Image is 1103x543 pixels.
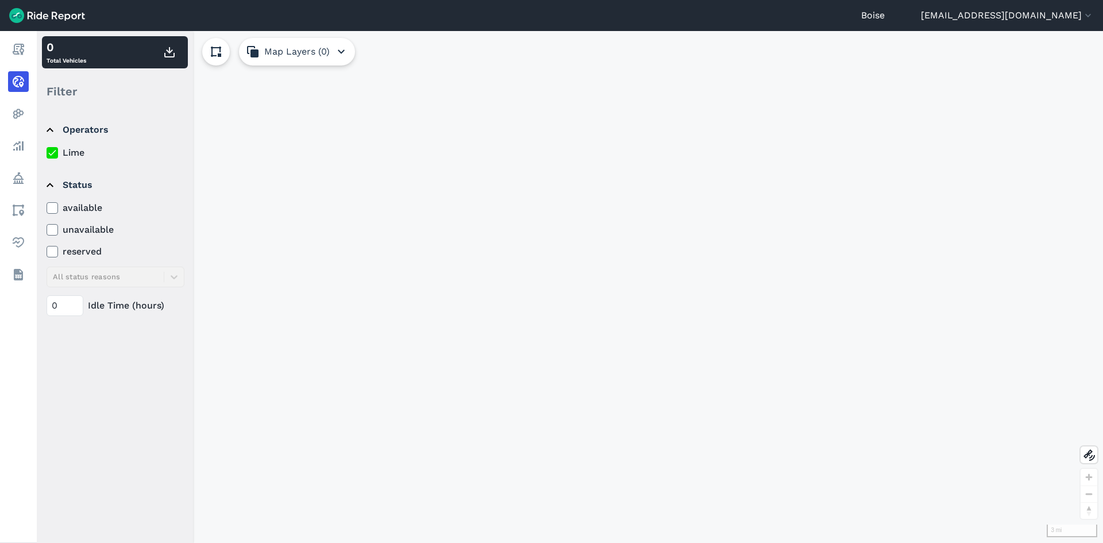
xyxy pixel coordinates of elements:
[47,38,86,66] div: Total Vehicles
[8,103,29,124] a: Heatmaps
[8,39,29,60] a: Report
[47,245,184,259] label: reserved
[239,38,355,66] button: Map Layers (0)
[47,169,183,201] summary: Status
[861,9,885,22] a: Boise
[8,200,29,221] a: Areas
[47,201,184,215] label: available
[9,8,85,23] img: Ride Report
[47,38,86,56] div: 0
[8,232,29,253] a: Health
[47,146,184,160] label: Lime
[8,71,29,92] a: Realtime
[47,223,184,237] label: unavailable
[921,9,1094,22] button: [EMAIL_ADDRESS][DOMAIN_NAME]
[37,31,1103,543] div: loading
[47,114,183,146] summary: Operators
[47,295,184,316] div: Idle Time (hours)
[8,264,29,285] a: Datasets
[42,74,188,109] div: Filter
[8,168,29,188] a: Policy
[8,136,29,156] a: Analyze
